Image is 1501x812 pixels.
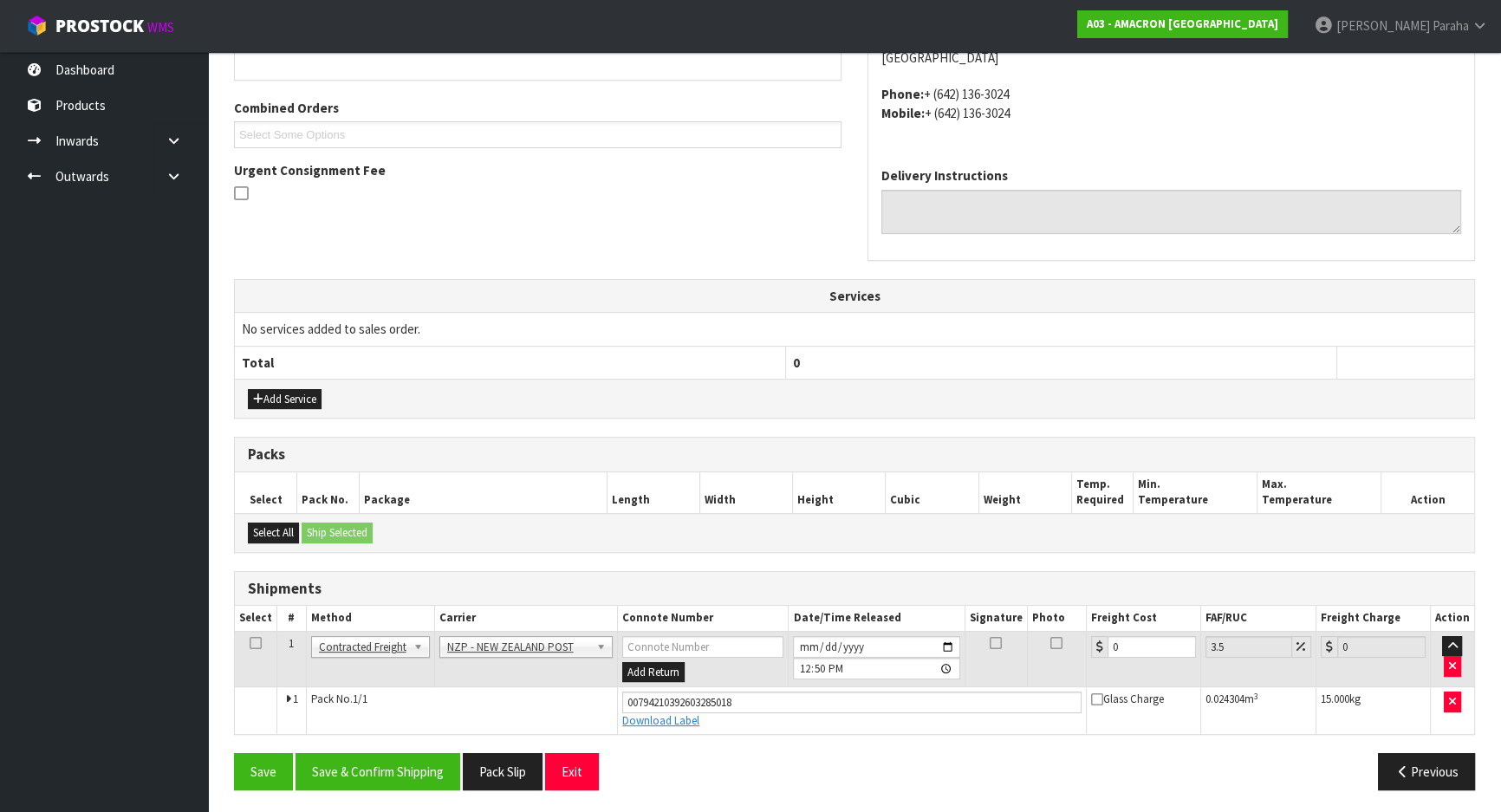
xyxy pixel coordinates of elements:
span: Paraha [1433,17,1469,34]
th: Length [607,472,699,513]
button: Pack Slip [463,753,543,790]
a: Download Label [622,713,699,728]
button: Add Return [622,662,685,683]
small: WMS [147,19,174,36]
span: 0 [793,354,800,371]
span: 15.000 [1321,692,1349,706]
span: Contracted Freight [319,637,406,658]
input: Connote Number [622,636,783,658]
th: FAF/RUC [1200,606,1316,631]
button: Exit [545,753,599,790]
span: 1 [293,692,298,706]
th: Package [359,472,607,513]
th: Action [1430,606,1474,631]
th: Pack No. [297,472,360,513]
th: Services [235,280,1474,313]
button: Previous [1378,753,1475,790]
th: Select [235,606,277,631]
td: kg [1316,687,1431,734]
input: Freight Adjustment [1205,636,1293,658]
h3: Shipments [248,581,1461,597]
td: m [1200,687,1316,734]
a: A03 - AMACRON [GEOGRAPHIC_DATA] [1077,10,1288,38]
th: Width [699,472,792,513]
th: Connote Number [618,606,789,631]
label: Combined Orders [234,99,339,117]
span: [PERSON_NAME] [1336,17,1430,34]
img: cube-alt.png [26,15,48,36]
strong: phone [881,86,924,102]
sup: 3 [1254,691,1258,702]
span: 1 [289,636,294,651]
th: Date/Time Released [789,606,965,631]
th: Max. Temperature [1257,472,1381,513]
input: Freight Cost [1108,636,1196,658]
th: Min. Temperature [1134,472,1257,513]
th: Weight [978,472,1071,513]
th: Freight Cost [1087,606,1201,631]
span: Glass Charge [1091,692,1164,706]
th: # [277,606,307,631]
button: Save [234,753,293,790]
th: Cubic [886,472,978,513]
span: ProStock [55,15,144,37]
input: Freight Charge [1337,636,1426,658]
span: NZP - NEW ZEALAND POST [447,637,590,658]
th: Total [235,346,786,379]
th: Temp. Required [1071,472,1134,513]
td: No services added to sales order. [235,313,1474,346]
label: Urgent Consignment Fee [234,161,386,179]
label: Delivery Instructions [881,166,1008,185]
th: Freight Charge [1316,606,1431,631]
button: Add Service [248,389,322,410]
th: Photo [1027,606,1087,631]
span: 0.024304 [1205,692,1244,706]
button: Select All [248,523,299,543]
td: Pack No. [306,687,618,734]
th: Signature [965,606,1027,631]
strong: mobile [881,105,925,121]
strong: A03 - AMACRON [GEOGRAPHIC_DATA] [1087,16,1278,31]
input: Connote Number [622,692,1082,713]
button: Save & Confirm Shipping [296,753,460,790]
th: Height [793,472,886,513]
th: Action [1381,472,1474,513]
th: Carrier [434,606,618,631]
h3: Packs [248,446,1461,463]
th: Method [306,606,434,631]
th: Select [235,472,297,513]
address: + (642) 136-3024 + (642) 136-3024 [881,85,1461,122]
span: 1/1 [353,692,367,706]
button: Ship Selected [302,523,373,543]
